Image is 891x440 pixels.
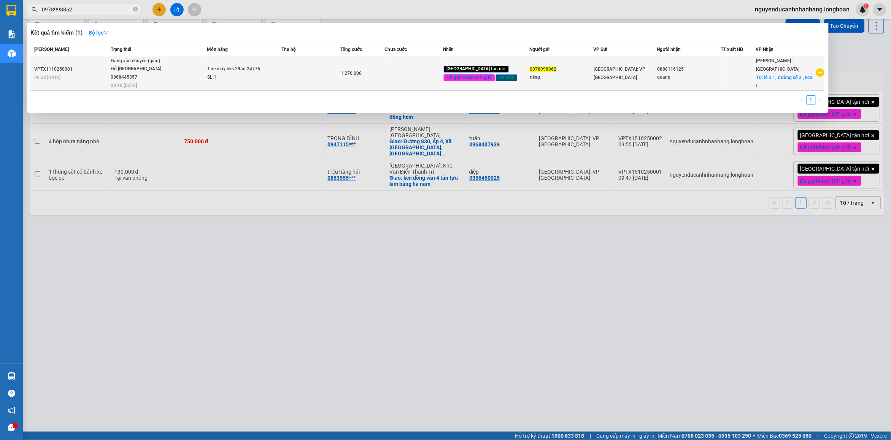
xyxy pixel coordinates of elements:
img: warehouse-icon [8,372,16,380]
span: close-circle [133,6,138,13]
strong: CSKH: [21,26,40,32]
span: Xe máy [496,74,517,81]
div: SL: 1 [207,73,264,82]
span: right [818,97,823,102]
strong: PHIẾU DÁN LÊN HÀNG [51,3,151,14]
button: left [797,95,807,104]
h3: Kết quả tìm kiếm ( 1 ) [30,29,83,37]
span: Tổng cước [340,47,362,52]
span: [GEOGRAPHIC_DATA] tận nơi [444,66,509,73]
span: search [32,7,37,12]
div: VPTX1110250001 [34,65,108,73]
span: close-circle [133,7,138,11]
span: 09:23 [DATE] [34,75,60,80]
strong: Bộ lọc [89,30,109,36]
span: [PERSON_NAME] [34,47,69,52]
span: notification [8,407,15,414]
li: 1 [807,95,816,104]
span: [PERSON_NAME] : [GEOGRAPHIC_DATA] [756,58,800,72]
span: Ngày in phiếu: 09:57 ngày [48,15,153,23]
span: VP Nhận [756,47,774,52]
span: CÔNG TY TNHH CHUYỂN PHÁT NHANH BẢO AN [66,26,140,40]
div: 1 xe máy bks 29ad 24776 [207,65,264,73]
span: Người nhận [657,47,681,52]
span: plus-circle [816,68,824,77]
button: Bộ lọcdown [83,27,115,39]
span: Chưa cước [384,47,407,52]
span: [GEOGRAPHIC_DATA]: VP [GEOGRAPHIC_DATA] [594,66,645,80]
a: 1 [807,96,815,104]
span: Người gửi [529,47,550,52]
li: Next Page [816,95,825,104]
span: [PHONE_NUMBER] [3,26,58,39]
span: Món hàng [207,47,228,52]
img: solution-icon [8,30,16,38]
div: riêng [530,73,593,81]
span: 1.270.000 [341,71,362,76]
span: Nhãn [443,47,454,52]
li: Previous Page [797,95,807,104]
span: VP Gửi [593,47,607,52]
span: question-circle [8,390,15,397]
span: 09:10 [DATE] [111,83,137,88]
span: Thu hộ [281,47,296,52]
img: logo-vxr [6,5,16,16]
span: Đã gọi khách (VP gửi) [444,74,495,81]
span: 0978998862 [530,66,556,72]
span: Mã đơn: VPTX1510250002 [3,46,115,56]
span: message [8,424,15,431]
button: right [816,95,825,104]
div: Đang vận chuyển (giao) [111,57,168,65]
span: TT xuất HĐ [721,47,743,52]
div: quang [658,73,721,81]
span: TC: lô 31 , đường số 3 , kcn t... [756,75,812,89]
span: Trạng thái [111,47,131,52]
span: left [800,97,804,102]
div: 0888116125 [658,65,721,73]
span: down [103,30,109,35]
input: Tìm tên, số ĐT hoặc mã đơn [42,5,132,14]
img: warehouse-icon [8,49,16,57]
div: Đỗ [GEOGRAPHIC_DATA] 0868445357 [111,65,168,81]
